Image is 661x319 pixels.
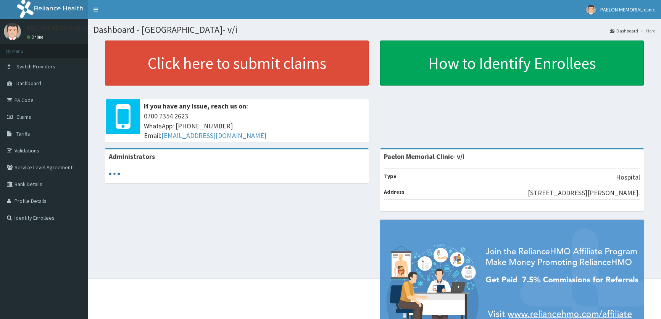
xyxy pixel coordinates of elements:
[16,113,31,120] span: Claims
[586,5,596,15] img: User Image
[384,152,464,161] strong: Paelon Memorial Clinic- v/i
[105,40,369,86] a: Click here to submit claims
[4,23,21,40] img: User Image
[144,102,248,110] b: If you have any issue, reach us on:
[16,130,30,137] span: Tariffs
[109,168,120,180] svg: audio-loading
[616,172,640,182] p: Hospital
[144,111,365,141] span: 0700 7354 2623 WhatsApp: [PHONE_NUMBER] Email:
[16,63,55,70] span: Switch Providers
[610,28,638,34] a: Dashboard
[27,34,45,40] a: Online
[27,25,98,32] p: PAELON MEMORIAL clinic
[109,152,155,161] b: Administrators
[380,40,644,86] a: How to Identify Enrollees
[94,25,655,35] h1: Dashboard - [GEOGRAPHIC_DATA]- v/i
[384,173,397,180] b: Type
[161,131,266,140] a: [EMAIL_ADDRESS][DOMAIN_NAME]
[639,28,655,34] li: Here
[528,188,640,198] p: [STREET_ADDRESS][PERSON_NAME].
[384,188,405,195] b: Address
[600,6,655,13] span: PAELON MEMORIAL clinic
[16,80,41,87] span: Dashboard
